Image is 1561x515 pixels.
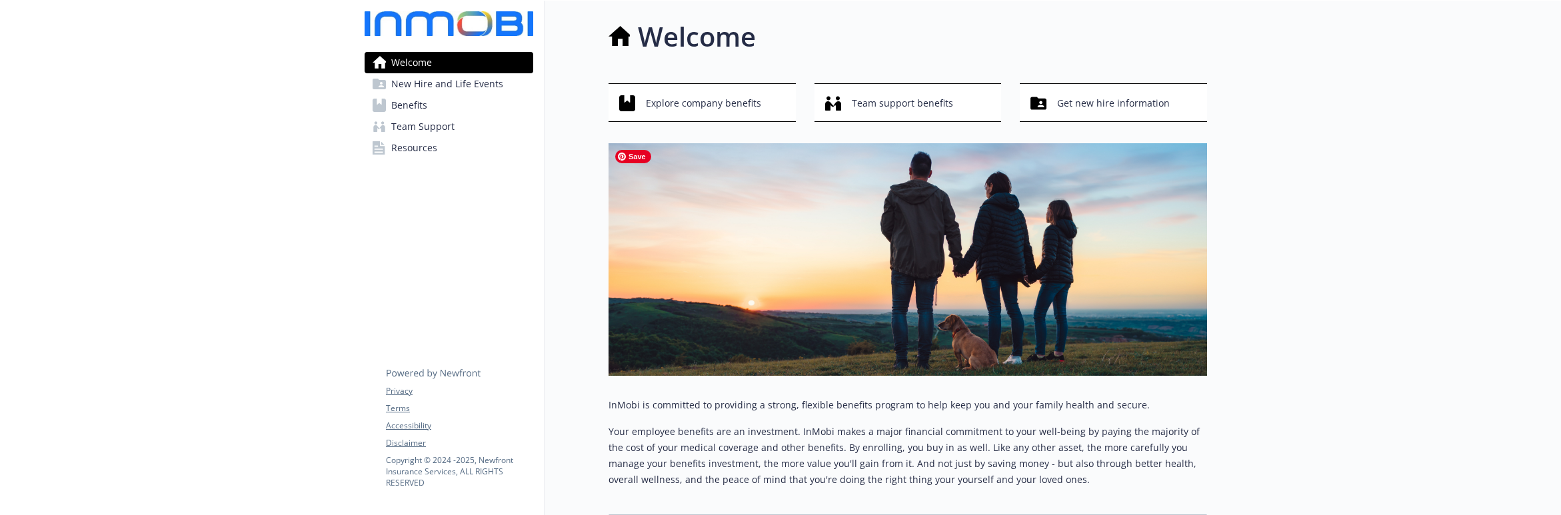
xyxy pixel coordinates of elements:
span: Save [615,150,651,163]
a: Benefits [365,95,533,116]
p: InMobi is committed to providing a strong, flexible benefits program to help keep you and your fa... [609,397,1207,413]
a: Disclaimer [386,437,533,449]
a: Welcome [365,52,533,73]
img: overview page banner [609,143,1207,376]
a: Resources [365,137,533,159]
span: Benefits [391,95,427,116]
a: Accessibility [386,420,533,432]
span: Resources [391,137,437,159]
span: Team support benefits [852,91,953,116]
span: Welcome [391,52,432,73]
span: Explore company benefits [646,91,761,116]
button: Explore company benefits [609,83,796,122]
p: Your employee benefits are an investment. InMobi makes a major financial commitment to your well-... [609,424,1207,488]
a: Team Support [365,116,533,137]
a: Privacy [386,385,533,397]
p: Copyright © 2024 - 2025 , Newfront Insurance Services, ALL RIGHTS RESERVED [386,454,533,488]
span: Get new hire information [1057,91,1170,116]
a: Terms [386,402,533,414]
a: New Hire and Life Events [365,73,533,95]
h1: Welcome [638,17,756,57]
button: Team support benefits [814,83,1002,122]
button: Get new hire information [1020,83,1207,122]
span: Team Support [391,116,455,137]
span: New Hire and Life Events [391,73,503,95]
